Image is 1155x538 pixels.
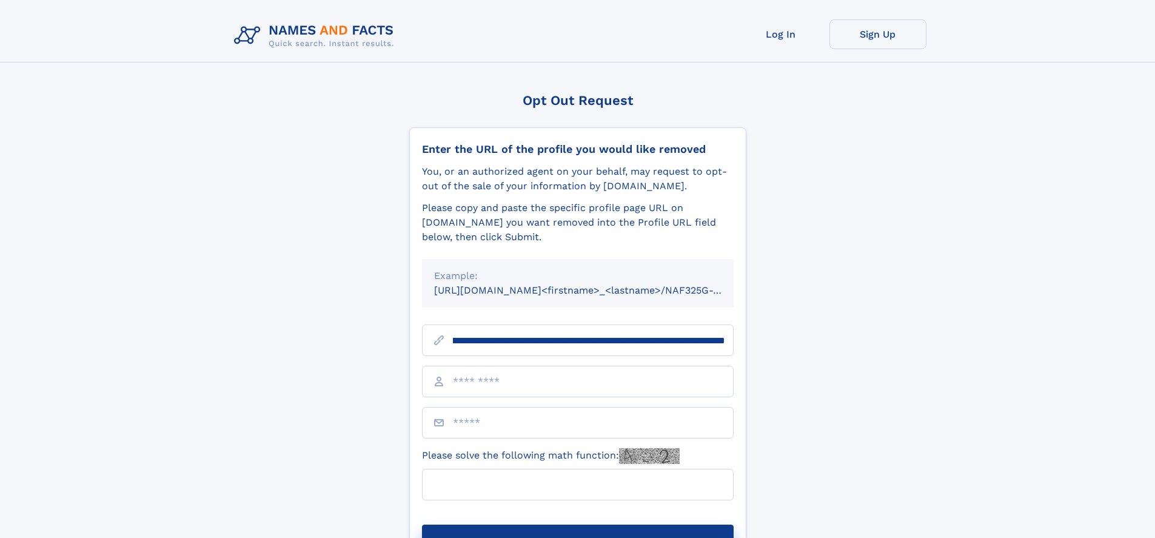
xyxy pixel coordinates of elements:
[732,19,829,49] a: Log In
[829,19,926,49] a: Sign Up
[422,448,680,464] label: Please solve the following math function:
[229,19,404,52] img: Logo Names and Facts
[434,269,721,283] div: Example:
[409,93,746,108] div: Opt Out Request
[434,284,757,296] small: [URL][DOMAIN_NAME]<firstname>_<lastname>/NAF325G-xxxxxxxx
[422,201,734,244] div: Please copy and paste the specific profile page URL on [DOMAIN_NAME] you want removed into the Pr...
[422,164,734,193] div: You, or an authorized agent on your behalf, may request to opt-out of the sale of your informatio...
[422,143,734,156] div: Enter the URL of the profile you would like removed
